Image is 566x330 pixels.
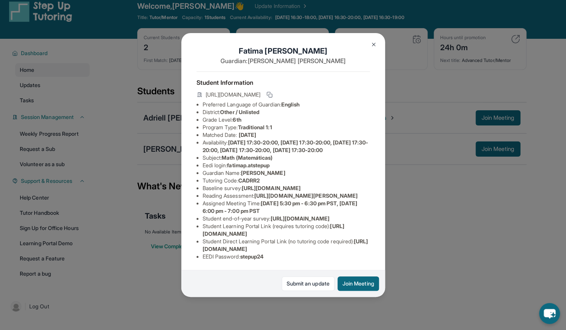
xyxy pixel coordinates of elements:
span: [URL][DOMAIN_NAME] [206,91,260,98]
span: English [281,101,300,108]
h1: Fatima [PERSON_NAME] [197,46,370,56]
span: stepup24 [240,253,264,260]
li: EEDI Password : [203,253,370,260]
span: [DATE] 5:30 pm - 6:30 pm PST, [DATE] 6:00 pm - 7:00 pm PST [203,200,357,214]
li: Baseline survey : [203,184,370,192]
li: Eedi login : [203,162,370,169]
span: fatimap.atstepup [227,162,270,168]
h4: Student Information [197,78,370,87]
span: [URL][DOMAIN_NAME][PERSON_NAME] [254,192,358,199]
span: [PERSON_NAME] [241,170,285,176]
li: Program Type: [203,124,370,131]
li: Student end-of-year survey : [203,215,370,222]
li: Subject : [203,154,370,162]
p: Guardian: [PERSON_NAME] [PERSON_NAME] [197,56,370,65]
button: Copy link [265,90,274,99]
li: Preferred Language of Guardian: [203,101,370,108]
li: District: [203,108,370,116]
span: [URL][DOMAIN_NAME] [242,185,301,191]
li: Student Direct Learning Portal Link (no tutoring code required) : [203,238,370,253]
span: Math (Matemáticas) [222,154,273,161]
a: Submit an update [282,276,335,291]
button: Join Meeting [338,276,379,291]
span: [URL][DOMAIN_NAME] [270,215,329,222]
span: [DATE] [239,132,256,138]
li: Reading Assessment : [203,192,370,200]
li: Availability: [203,139,370,154]
span: 6th [233,116,241,123]
li: Grade Level: [203,116,370,124]
button: chat-button [539,303,560,324]
span: [DATE] 17:30-20:00, [DATE] 17:30-20:00, [DATE] 17:30-20:00, [DATE] 17:30-20:00, [DATE] 17:30-20:00 [203,139,368,153]
img: Close Icon [371,41,377,48]
li: Tutoring Code : [203,177,370,184]
li: Guardian Name : [203,169,370,177]
span: CADRR2 [238,177,260,184]
span: Other / Unlisted [220,109,259,115]
span: Traditional 1:1 [238,124,272,130]
li: Student Learning Portal Link (requires tutoring code) : [203,222,370,238]
li: Matched Date: [203,131,370,139]
li: Assigned Meeting Time : [203,200,370,215]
